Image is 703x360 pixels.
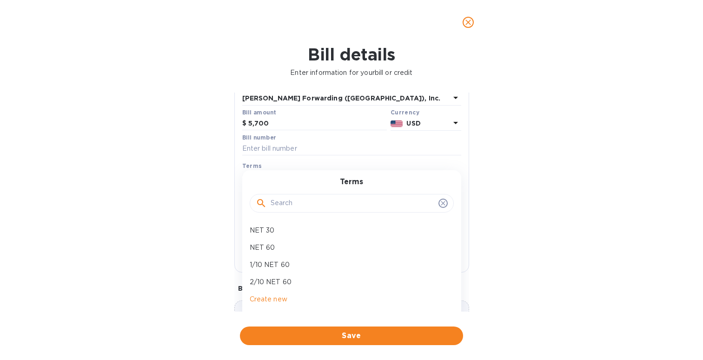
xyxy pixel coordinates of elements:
img: USD [391,120,403,127]
b: Currency [391,109,419,116]
span: Save [247,330,456,341]
p: NET 60 [250,243,446,253]
b: [PERSON_NAME] Forwarding ([GEOGRAPHIC_DATA]), Inc. [242,94,441,102]
h1: Bill details [7,45,696,64]
p: 2/10 NET 60 [250,277,446,287]
label: Bill number [242,135,276,140]
p: Create new [250,294,446,304]
p: 1/10 NET 60 [250,260,446,270]
p: Enter information for your bill or credit [7,68,696,78]
div: $ [242,117,248,131]
input: $ Enter bill amount [248,117,387,131]
p: Bill image [238,284,465,293]
button: close [457,11,479,33]
b: Terms [242,162,262,169]
input: Enter bill number [242,142,461,156]
p: NET 30 [250,226,446,235]
p: Select terms [242,173,284,182]
b: USD [406,120,420,127]
label: Bill amount [242,110,276,115]
h3: Terms [340,178,363,187]
button: Save [240,327,463,345]
input: Search [271,196,435,210]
